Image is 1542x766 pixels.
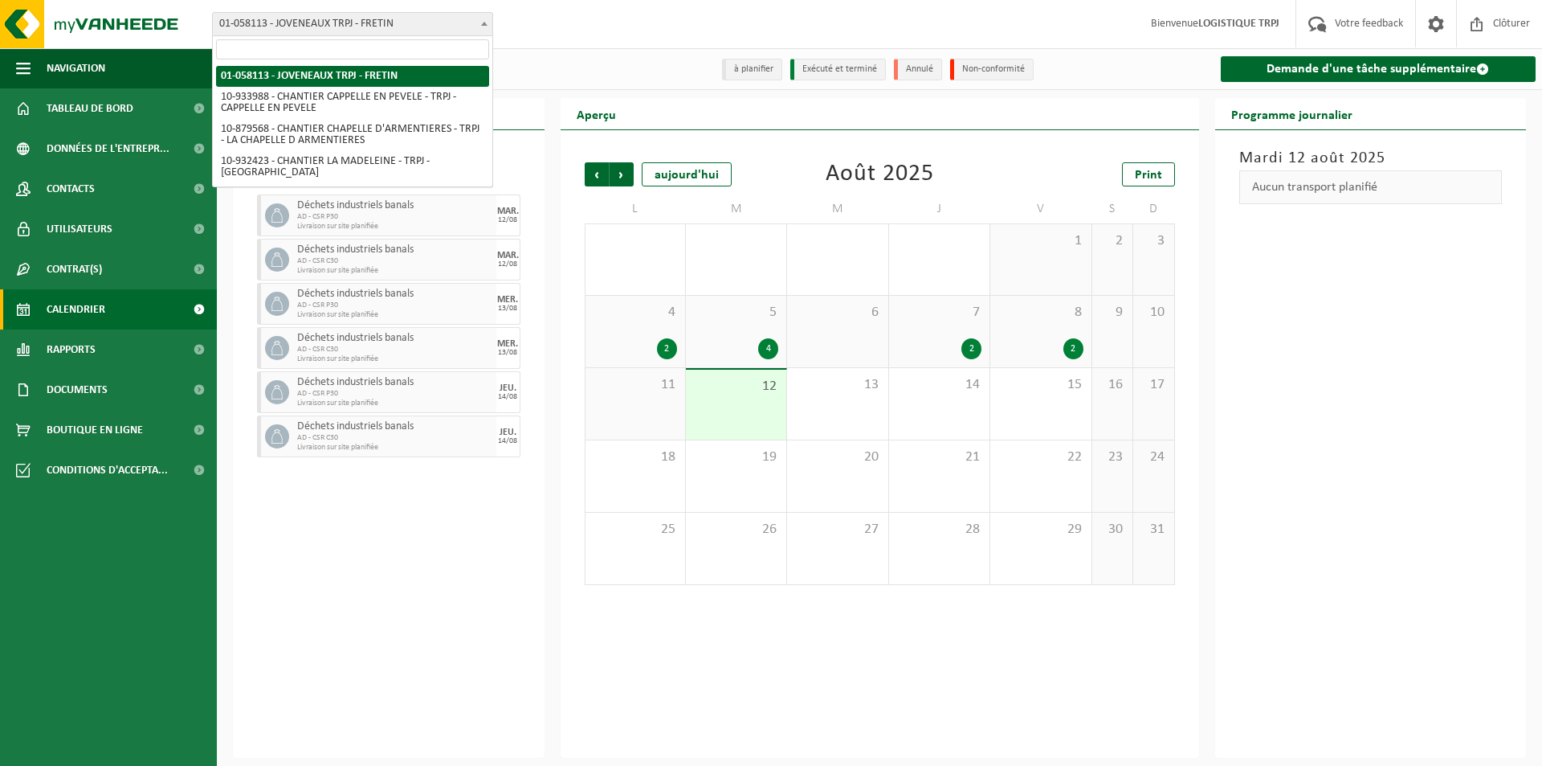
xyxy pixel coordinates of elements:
[47,249,102,289] span: Contrat(s)
[1135,169,1162,182] span: Print
[1100,304,1124,322] span: 9
[790,59,886,80] li: Exécuté et terminé
[1141,449,1165,466] span: 24
[1063,338,1083,359] div: 2
[297,212,492,222] span: AD - CSR P30
[497,295,518,305] div: MER.
[212,12,493,36] span: 01-058113 - JOVENEAUX TRPJ - FRETIN
[47,129,169,169] span: Données de l'entrepr...
[297,376,492,389] span: Déchets industriels banals
[1122,162,1175,186] a: Print
[498,349,517,357] div: 13/08
[216,119,489,151] li: 10-879568 - CHANTIER CHAPELLE D'ARMENTIERES - TRPJ - LA CHAPELLE D ARMENTIERES
[498,260,517,268] div: 12/08
[594,304,677,322] span: 4
[297,433,492,443] span: AD - CSR C30
[297,345,492,354] span: AD - CSR C30
[1239,146,1503,170] h3: Mardi 12 août 2025
[642,162,732,186] div: aujourd'hui
[722,59,782,80] li: à planifier
[1239,170,1503,204] div: Aucun transport planifié
[897,304,981,322] span: 7
[497,207,519,216] div: MAR.
[498,216,517,224] div: 12/08
[297,288,492,301] span: Déchets industriels banals
[1100,232,1124,250] span: 2
[998,376,1083,394] span: 15
[795,304,879,322] span: 6
[694,304,778,322] span: 5
[498,305,517,313] div: 13/08
[498,437,517,445] div: 14/08
[998,449,1083,466] span: 22
[47,289,105,330] span: Calendrier
[889,195,990,223] td: J
[1100,521,1124,539] span: 30
[610,162,634,186] span: Suivant
[497,339,518,349] div: MER.
[1100,376,1124,394] span: 16
[297,301,492,310] span: AD - CSR P30
[216,66,489,87] li: 01-058113 - JOVENEAUX TRPJ - FRETIN
[694,378,778,395] span: 12
[561,98,632,129] h2: Aperçu
[47,370,108,410] span: Documents
[998,304,1083,322] span: 8
[497,251,519,260] div: MAR.
[47,450,168,490] span: Conditions d'accepta...
[216,151,489,183] li: 10-932423 - CHANTIER LA MADELEINE - TRPJ - [GEOGRAPHIC_DATA]
[950,59,1034,80] li: Non-conformité
[297,310,492,320] span: Livraison sur site planifiée
[1141,232,1165,250] span: 3
[894,59,942,80] li: Annulé
[213,13,492,35] span: 01-058113 - JOVENEAUX TRPJ - FRETIN
[585,195,686,223] td: L
[297,443,492,453] span: Livraison sur site planifiée
[1133,195,1174,223] td: D
[47,88,133,129] span: Tableau de bord
[1198,18,1279,30] strong: LOGISTIQUE TRPJ
[594,521,677,539] span: 25
[897,376,981,394] span: 14
[897,449,981,466] span: 21
[297,199,492,212] span: Déchets industriels banals
[795,449,879,466] span: 20
[1215,98,1369,129] h2: Programme journalier
[297,332,492,345] span: Déchets industriels banals
[1092,195,1133,223] td: S
[297,244,492,256] span: Déchets industriels banals
[297,256,492,266] span: AD - CSR C30
[657,338,677,359] div: 2
[787,195,888,223] td: M
[758,338,778,359] div: 4
[961,338,981,359] div: 2
[594,449,677,466] span: 18
[795,376,879,394] span: 13
[694,521,778,539] span: 26
[998,232,1083,250] span: 1
[297,389,492,399] span: AD - CSR P30
[47,48,105,88] span: Navigation
[47,169,95,209] span: Contacts
[795,521,879,539] span: 27
[1141,304,1165,322] span: 10
[826,162,934,186] div: Août 2025
[498,393,517,401] div: 14/08
[297,420,492,433] span: Déchets industriels banals
[1141,521,1165,539] span: 31
[686,195,787,223] td: M
[47,330,96,370] span: Rapports
[297,399,492,408] span: Livraison sur site planifiée
[297,266,492,276] span: Livraison sur site planifiée
[1141,376,1165,394] span: 17
[594,376,677,394] span: 11
[998,521,1083,539] span: 29
[297,222,492,231] span: Livraison sur site planifiée
[500,383,516,393] div: JEU.
[585,162,609,186] span: Précédent
[216,87,489,119] li: 10-933988 - CHANTIER CAPPELLE EN PEVELE - TRPJ - CAPPELLE EN PEVELE
[694,449,778,466] span: 19
[500,428,516,437] div: JEU.
[1221,56,1536,82] a: Demande d'une tâche supplémentaire
[990,195,1091,223] td: V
